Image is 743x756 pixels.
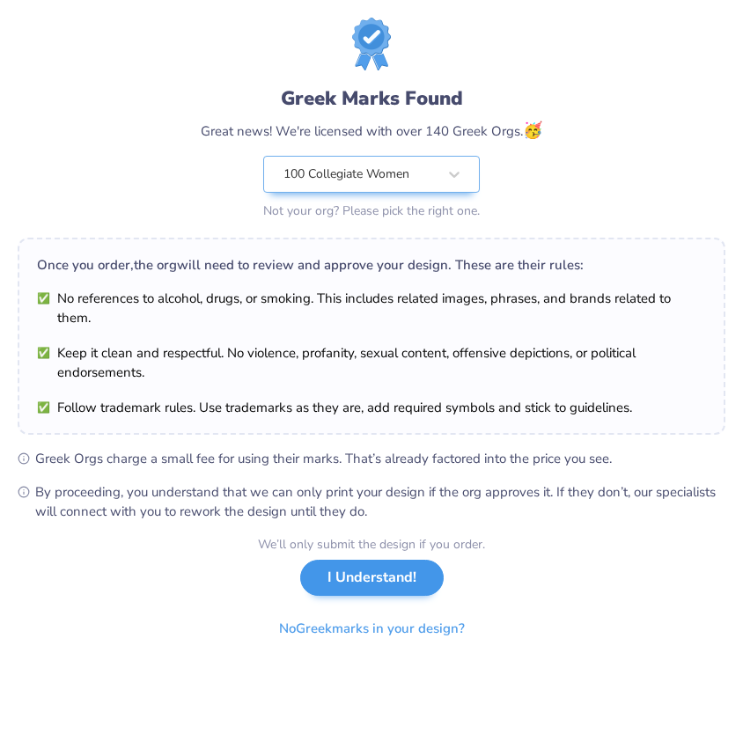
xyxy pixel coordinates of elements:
[523,120,542,141] span: 🥳
[37,255,706,275] div: Once you order, the org will need to review and approve your design. These are their rules:
[300,560,444,596] button: I Understand!
[281,84,463,113] div: Greek Marks Found
[258,535,485,554] div: We’ll only submit the design if you order.
[37,398,706,417] li: Follow trademark rules. Use trademarks as they are, add required symbols and stick to guidelines.
[352,18,391,70] img: License badge
[37,289,706,327] li: No references to alcohol, drugs, or smoking. This includes related images, phrases, and brands re...
[35,449,725,468] span: Greek Orgs charge a small fee for using their marks. That’s already factored into the price you see.
[263,202,480,220] div: Not your org? Please pick the right one.
[264,611,480,647] button: NoGreekmarks in your design?
[35,482,725,521] span: By proceeding, you understand that we can only print your design if the org approves it. If they ...
[37,343,706,382] li: Keep it clean and respectful. No violence, profanity, sexual content, offensive depictions, or po...
[201,119,542,143] div: Great news! We're licensed with over 140 Greek Orgs.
